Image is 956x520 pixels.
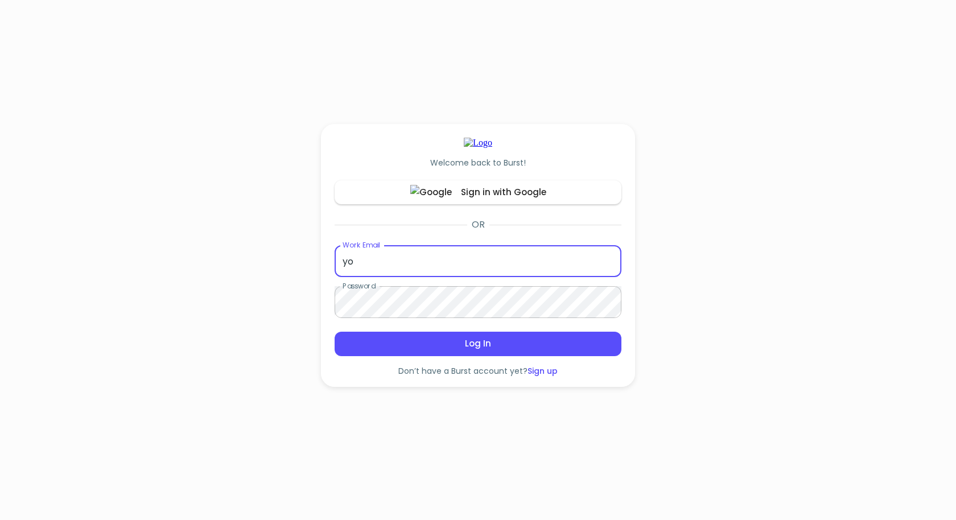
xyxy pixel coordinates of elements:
[472,218,485,232] p: OR
[528,365,558,377] a: Sign up
[430,157,526,168] p: Welcome back to Burst!
[398,365,558,378] p: Don’t have a Burst account yet?
[410,185,452,200] img: Google
[335,180,621,204] button: GoogleSign in with Google
[335,332,621,356] button: Log In
[347,336,609,351] span: Log In
[464,138,492,148] img: Logo
[347,185,609,200] span: Sign in with Google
